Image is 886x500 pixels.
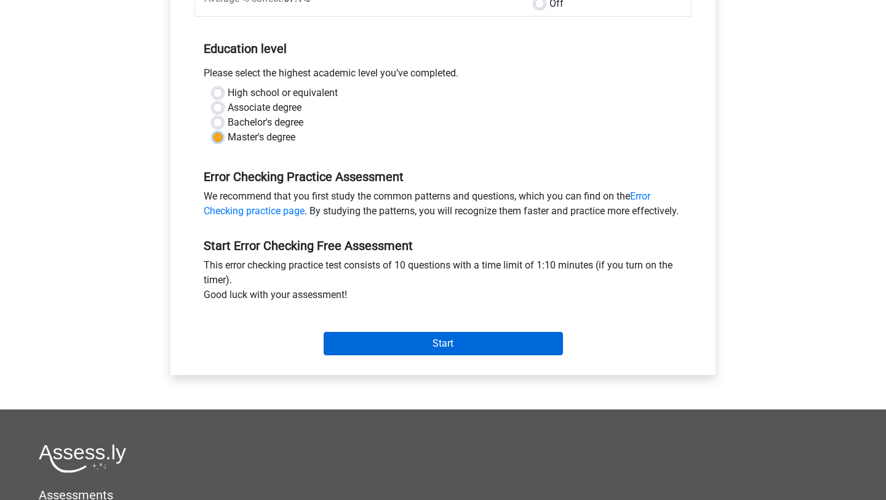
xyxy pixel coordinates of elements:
[228,115,303,130] label: Bachelor's degree
[39,444,126,473] img: Assessly logo
[194,258,692,307] div: This error checking practice test consists of 10 questions with a time limit of 1:10 minutes (if ...
[204,36,682,61] h5: Education level
[204,238,682,253] h5: Start Error Checking Free Assessment
[204,169,682,184] h5: Error Checking Practice Assessment
[194,66,692,86] div: Please select the highest academic level you’ve completed.
[324,332,563,355] input: Start
[194,189,692,224] div: We recommend that you first study the common patterns and questions, which you can find on the . ...
[228,130,295,145] label: Master's degree
[228,100,301,115] label: Associate degree
[228,86,338,100] label: High school or equivalent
